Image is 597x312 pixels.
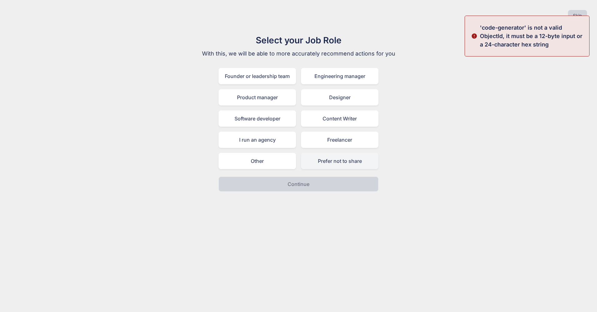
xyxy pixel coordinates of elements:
img: alert [471,23,477,49]
div: Designer [301,89,378,105]
div: Prefer not to share [301,153,378,169]
div: I run an agency [219,132,296,148]
div: Software developer [219,110,296,127]
p: Continue [288,180,309,188]
p: 'code-generator' is not a valid ObjectId, it must be a 12-byte input or a 24-character hex string [480,23,585,49]
p: With this, we will be able to more accurately recommend actions for you [194,49,403,58]
div: Engineering manager [301,68,378,84]
div: Other [219,153,296,169]
div: Founder or leadership team [219,68,296,84]
button: Continue [219,177,378,192]
div: Content Writer [301,110,378,127]
div: Freelancer [301,132,378,148]
button: Skip [568,10,587,21]
h1: Select your Job Role [194,34,403,47]
div: Product manager [219,89,296,105]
